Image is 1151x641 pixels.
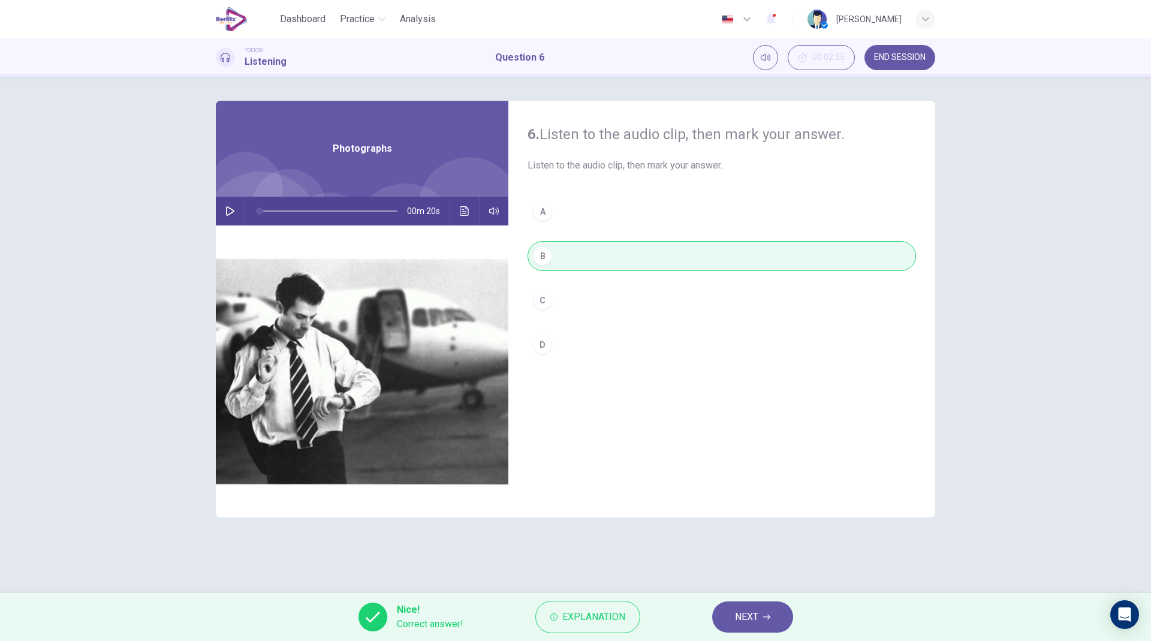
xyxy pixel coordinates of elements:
[807,10,827,29] img: Profile picture
[562,609,625,625] span: Explanation
[535,601,640,633] button: Explanation
[395,8,441,30] button: Analysis
[340,12,375,26] span: Practice
[407,197,450,225] span: 00m 20s
[788,45,855,70] button: 00:02:35
[836,12,902,26] div: [PERSON_NAME]
[720,15,735,24] img: en
[1110,600,1139,629] div: Open Intercom Messenger
[735,609,758,625] span: NEXT
[528,125,916,144] h4: Listen to the audio clip, then mark your answer.
[812,53,845,62] span: 00:02:35
[216,7,275,31] a: EduSynch logo
[788,45,855,70] div: Hide
[400,12,436,26] span: Analysis
[216,7,248,31] img: EduSynch logo
[275,8,330,30] button: Dashboard
[528,126,540,143] strong: 6.
[335,8,390,30] button: Practice
[528,158,916,173] span: Listen to the audio clip, then mark your answer.
[333,142,392,156] span: Photographs
[397,617,463,631] span: Correct answer!
[216,225,508,517] img: Photographs
[455,197,474,225] button: Click to see the audio transcription
[280,12,326,26] span: Dashboard
[245,55,287,69] h1: Listening
[753,45,778,70] div: Mute
[397,603,463,617] span: Nice!
[245,46,263,55] span: TOEIC®
[874,53,926,62] span: END SESSION
[864,45,935,70] button: END SESSION
[495,50,544,65] h1: Question 6
[712,601,793,633] button: NEXT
